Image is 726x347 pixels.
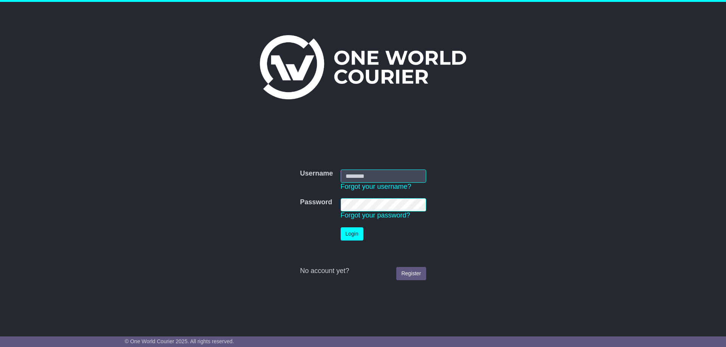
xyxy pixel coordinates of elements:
a: Forgot your password? [341,211,410,219]
a: Forgot your username? [341,183,411,190]
a: Register [396,267,426,280]
label: Username [300,170,333,178]
div: No account yet? [300,267,426,275]
label: Password [300,198,332,207]
img: One World [260,35,466,99]
span: © One World Courier 2025. All rights reserved. [125,338,234,344]
button: Login [341,227,363,241]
